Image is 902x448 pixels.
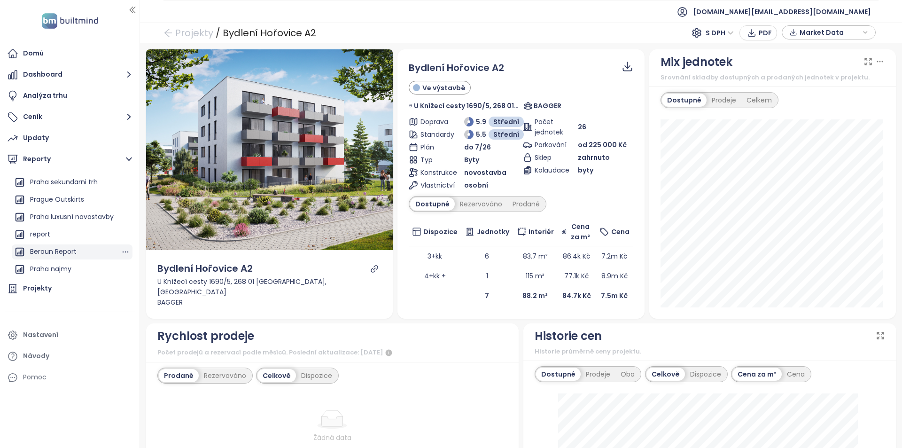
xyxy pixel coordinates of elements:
div: Praha najmy [12,262,132,277]
div: Dispozice [296,369,337,382]
div: Prodeje [581,368,615,381]
a: Nastavení [5,326,135,345]
b: 88.2 m² [522,291,548,300]
span: S DPH [706,26,734,40]
div: Historie cen [535,327,602,345]
span: osobní [464,180,488,190]
td: 6 [461,246,513,266]
div: Praha luxusní novostavby [30,211,114,223]
b: 7 [485,291,489,300]
a: Updaty [5,129,135,148]
span: 26 [578,122,586,132]
div: Prague Outskirts [12,192,132,207]
span: Konstrukce [420,167,448,178]
div: Prodeje [707,94,741,107]
div: Mix jednotek [661,53,732,71]
a: Návody [5,347,135,366]
div: Beroun Report [12,244,132,259]
span: 86.4k Kč [563,252,590,261]
span: Interiér [529,227,554,237]
a: Analýza trhu [5,86,135,105]
div: Celkem [741,94,777,107]
span: U Knížecí cesty 1690/5, 268 01 [GEOGRAPHIC_DATA], [GEOGRAPHIC_DATA] [414,101,519,111]
div: Analýza trhu [23,90,67,102]
span: do 7/26 [464,142,491,152]
div: Návody [23,350,49,362]
span: [DOMAIN_NAME][EMAIL_ADDRESS][DOMAIN_NAME] [693,0,871,23]
span: Kolaudace [535,165,562,175]
a: link [370,265,379,273]
div: / [216,24,220,41]
span: Parkování [535,140,562,150]
span: Dispozice [423,227,458,237]
b: 7.5m Kč [601,291,628,300]
span: 5.9 [476,117,486,127]
div: button [787,25,871,39]
div: Updaty [23,132,49,144]
a: Projekty [5,279,135,298]
span: PDF [759,28,772,38]
div: Celkově [646,368,685,381]
span: 77.1k Kč [564,271,589,281]
div: Rezervováno [199,369,251,382]
div: report [30,228,50,240]
div: Počet prodejů a rezervací podle měsíců. Poslední aktualizace: [DATE] [157,347,508,358]
td: 4+kk + [409,266,461,286]
div: Domů [23,47,44,59]
div: Dispozice [685,368,726,381]
div: Prodané [159,369,199,382]
div: Beroun Report [30,246,77,258]
div: Pomoc [23,371,47,383]
div: Bydlení Hořovice A2 [223,24,316,41]
span: novostavba [464,167,506,178]
div: Prodané [507,197,545,211]
div: Praha luxusní novostavby [12,210,132,225]
a: Domů [5,44,135,63]
span: Ve výstavbě [422,83,466,93]
div: Srovnání skladby dostupných a prodaných jednotek v projektu. [661,73,885,82]
span: od 225 000 Kč [578,140,627,149]
div: report [12,227,132,242]
div: Prague Outskirts [30,194,84,205]
span: Sklep [535,152,562,163]
span: Vlastnictví [420,180,448,190]
td: 83.7 m² [513,246,558,266]
span: Standardy [420,129,448,140]
span: 8.9m Kč [601,271,628,281]
span: Jednotky [477,227,509,237]
div: Dostupné [410,197,455,211]
span: Plán [420,142,448,152]
td: 115 m² [513,266,558,286]
div: Praha sekundarni trh [12,175,132,190]
div: Bydlení Hořovice A2 [157,261,253,276]
div: BAGGER [157,297,382,307]
button: Reporty [5,150,135,169]
span: Cena [611,227,630,237]
div: Rezervováno [455,197,507,211]
div: U Knížecí cesty 1690/5, 268 01 [GEOGRAPHIC_DATA], [GEOGRAPHIC_DATA] [157,276,382,297]
button: Dashboard [5,65,135,84]
div: Rychlost prodeje [157,327,254,345]
button: Ceník [5,108,135,126]
span: 5.5 [476,129,486,140]
span: Bydlení Hořovice A2 [409,61,504,74]
span: Byty [464,155,479,165]
span: Střední [493,117,519,127]
td: 3+kk [409,246,461,266]
span: 7.2m Kč [601,252,627,261]
div: Pomoc [5,368,135,387]
span: Počet jednotek [535,117,562,137]
div: Praha najmy [30,263,71,275]
b: 84.7k Kč [562,291,591,300]
span: BAGGER [534,101,561,111]
td: 1 [461,266,513,286]
span: Střední [493,129,519,140]
div: Dostupné [536,368,581,381]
